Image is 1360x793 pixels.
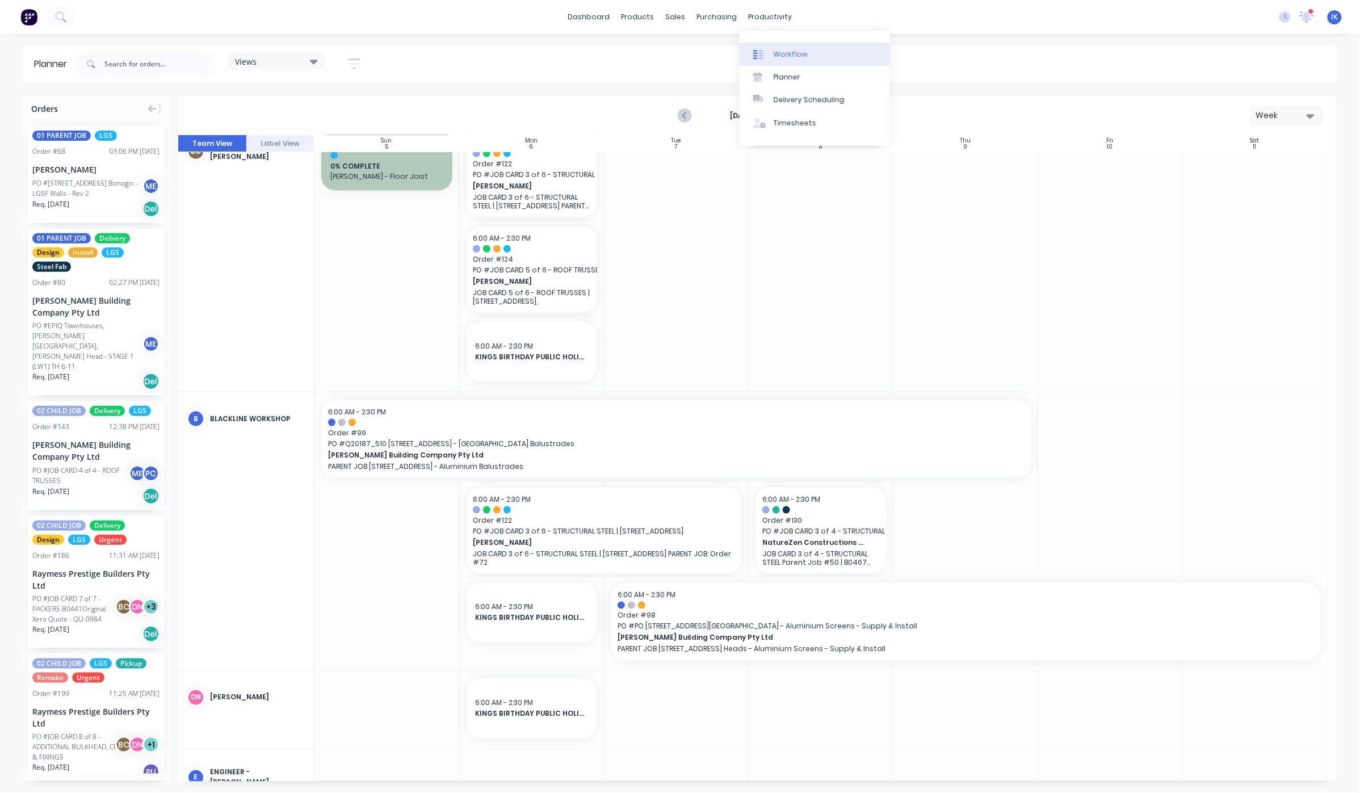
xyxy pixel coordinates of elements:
span: Req. [DATE] [32,372,69,382]
span: NatureZen Constructions QLD Pty Ltd [762,538,868,548]
div: 10 [1107,144,1113,150]
div: + 1 [142,736,159,753]
span: 6:00 AM - 2:30 PM [328,407,386,417]
div: BC [115,598,132,615]
p: PARENT JOB [STREET_ADDRESS] Heads - Aluminium Screens - Supply & Install [618,645,1314,653]
div: DN [187,689,204,706]
span: 6:00 AM - 2:30 PM [475,341,533,351]
span: Urgent [94,535,127,545]
span: Delivery [90,521,125,531]
a: Delivery Scheduling [740,89,890,111]
div: Order # 68 [32,146,65,157]
div: Mon [525,137,538,144]
div: 11 [1253,144,1257,150]
div: PO #JOB CARD 4 of 4 - ROOF TRUSSES [32,465,132,486]
div: Order # 80 [32,278,65,288]
div: Del [142,200,159,217]
div: 03:06 PM [DATE] [109,146,159,157]
span: Install [68,247,98,258]
span: 02 CHILD JOB [32,406,86,416]
button: Label View [246,135,314,152]
span: Req. [DATE] [32,199,69,209]
div: DN [129,736,146,753]
div: [PERSON_NAME] [32,163,159,175]
p: JOB CARD 3 of 6 - STRUCTURAL STEEL | [STREET_ADDRESS] PARENT JOB: Order #72 [473,549,735,567]
div: Planner [774,72,800,82]
div: ENGINEER - [PERSON_NAME] [210,767,305,788]
span: 6:00 AM - 2:30 PM [475,698,533,708]
input: Search for orders... [104,53,217,75]
div: purchasing [691,9,743,26]
img: Factory [20,9,37,26]
div: Timesheets [774,118,816,128]
span: KINGS BIRTHDAY PUBLIC HOLIDAY [475,352,588,362]
div: Workflow [774,49,808,60]
span: Views [235,56,257,68]
div: Del [142,626,159,643]
p: JOB CARD 3 of 6 - STRUCTURAL STEEL | [STREET_ADDRESS] PARENT JOB: Order #72 [473,193,590,210]
div: Del [142,373,159,390]
span: Design [32,535,64,545]
div: 8 [820,144,822,150]
div: [PERSON_NAME] [210,693,305,703]
span: Delivery [90,406,125,416]
div: 12:38 PM [DATE] [109,422,159,432]
span: Steel Fab [32,262,71,272]
div: PO #JOB CARD 7 of 7 - PACKERS B0441Original Xero Quote - QU-0984 [32,594,119,624]
div: BLACKLINE WORKSHOP [210,414,305,424]
span: Req. [DATE] [32,624,69,635]
div: [PERSON_NAME] Building Company Pty Ltd [32,439,159,463]
div: Raymess Prestige Builders Pty Ltd [32,706,159,729]
div: Raymess Prestige Builders Pty Ltd [32,568,159,591]
div: + 3 [142,598,159,615]
div: Fri [1107,137,1114,144]
div: sales [660,9,691,26]
div: ME [142,178,159,195]
span: 02 CHILD JOB [32,521,86,531]
button: Team View [178,135,246,152]
span: LGS [68,535,90,545]
span: PO # PO [STREET_ADDRESS][GEOGRAPHIC_DATA] - Aluminium Screens - Supply & Install [618,622,1314,632]
span: PO # JOB CARD 3 of 6 - STRUCTURAL STEEL | [STREET_ADDRESS] [473,526,735,536]
span: Req. [DATE] [32,762,69,773]
a: Timesheets [740,112,890,135]
strong: [DATE] - [DATE] [700,111,814,121]
div: Delivery Scheduling [774,95,845,105]
div: B [187,410,204,427]
span: [PERSON_NAME] - Floor Joist [330,171,443,182]
a: Workflow [740,43,890,65]
span: 6:00 AM - 2:30 PM [473,494,531,504]
div: productivity [743,9,798,26]
span: Req. [DATE] [32,486,69,497]
div: ME [142,335,159,353]
span: 6:00 AM - 2:30 PM [473,233,531,243]
span: Order # 124 [473,254,590,265]
div: Sun [381,137,392,144]
span: Orders [31,103,58,115]
span: 01 PARENT JOB [32,233,91,244]
div: 6 [530,144,534,150]
span: 02 CHILD JOB [32,658,86,669]
span: Order # 99 [328,428,1025,438]
span: KINGS BIRTHDAY PUBLIC HOLIDAY [475,709,588,719]
div: E [187,769,204,786]
div: Planner [34,57,73,71]
div: PU [142,763,159,781]
span: [PERSON_NAME] Building Company Pty Ltd [328,450,955,460]
div: 02:27 PM [DATE] [109,278,159,288]
span: PO # JOB CARD 3 of 4 - STRUCTURAL STEEL [762,526,880,536]
div: 5 [385,144,388,150]
span: 6:00 AM - 2:30 PM [618,590,675,599]
div: DN [129,598,146,615]
span: Order # 122 [473,515,735,526]
span: [PERSON_NAME] [473,181,578,191]
a: Planner [740,66,890,89]
span: PO # JOB CARD 3 of 6 - STRUCTURAL STEEL | [STREET_ADDRESS] [473,170,590,180]
div: 7 [675,144,678,150]
span: Order # 130 [762,515,880,526]
div: Tue [671,137,681,144]
div: Order # 186 [32,551,69,561]
span: [PERSON_NAME] [473,538,709,548]
button: Week [1250,106,1324,125]
span: 01 PARENT JOB [32,131,91,141]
